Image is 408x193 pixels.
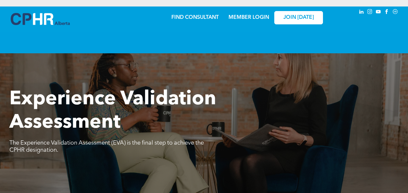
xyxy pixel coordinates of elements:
[171,15,219,20] a: FIND CONSULTANT
[383,8,390,17] a: facebook
[9,90,216,133] span: Experience Validation Assessment
[358,8,365,17] a: linkedin
[11,13,70,25] img: A blue and white logo for cp alberta
[9,140,204,153] span: The Experience Validation Assessment (EVA) is the final step to achieve the CPHR designation.
[375,8,382,17] a: youtube
[283,15,314,21] span: JOIN [DATE]
[392,8,399,17] a: Social network
[366,8,374,17] a: instagram
[274,11,323,24] a: JOIN [DATE]
[229,15,269,20] a: MEMBER LOGIN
